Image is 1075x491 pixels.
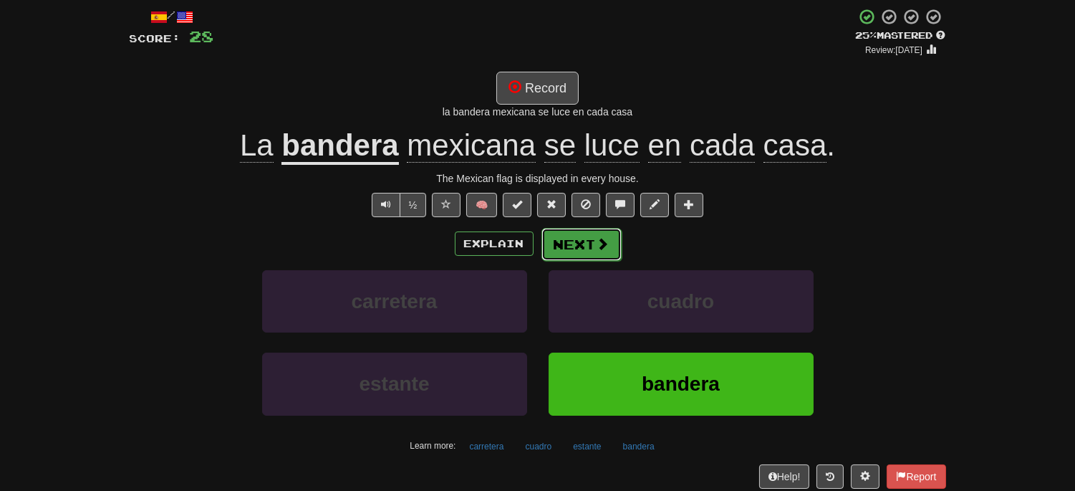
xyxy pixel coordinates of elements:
[400,193,427,217] button: ½
[759,464,810,489] button: Help!
[648,128,682,163] span: en
[190,27,214,45] span: 28
[865,45,922,55] small: Review: [DATE]
[359,373,429,395] span: estante
[130,8,214,26] div: /
[584,128,640,163] span: luce
[130,105,946,119] div: la bandera mexicana se luce en cada casa
[675,193,703,217] button: Add to collection (alt+a)
[615,436,662,457] button: bandera
[856,29,946,42] div: Mastered
[262,353,527,415] button: estante
[455,232,534,256] button: Explain
[372,193,400,217] button: Play sentence audio (ctl+space)
[461,436,511,457] button: carretera
[544,128,576,163] span: se
[549,270,814,333] button: cuadro
[518,436,560,457] button: cuadro
[816,464,844,489] button: Round history (alt+y)
[369,193,427,217] div: Text-to-speech controls
[399,128,835,163] span: .
[887,464,945,489] button: Report
[640,193,669,217] button: Edit sentence (alt+d)
[240,128,274,163] span: La
[763,128,827,163] span: casa
[352,290,438,313] span: carretera
[606,193,635,217] button: Discuss sentence (alt+u)
[572,193,600,217] button: Ignore sentence (alt+i)
[537,193,566,217] button: Reset to 0% Mastered (alt+r)
[549,353,814,415] button: bandera
[130,32,181,44] span: Score:
[690,128,755,163] span: cada
[503,193,531,217] button: Set this sentence to 100% Mastered (alt+m)
[565,436,609,457] button: estante
[541,228,622,261] button: Next
[281,128,398,165] u: bandera
[130,171,946,186] div: The Mexican flag is displayed in every house.
[432,193,461,217] button: Favorite sentence (alt+f)
[466,193,497,217] button: 🧠
[410,441,455,451] small: Learn more:
[496,72,579,105] button: Record
[642,373,720,395] span: bandera
[856,29,877,41] span: 25 %
[262,270,527,333] button: carretera
[407,128,536,163] span: mexicana
[647,290,714,313] span: cuadro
